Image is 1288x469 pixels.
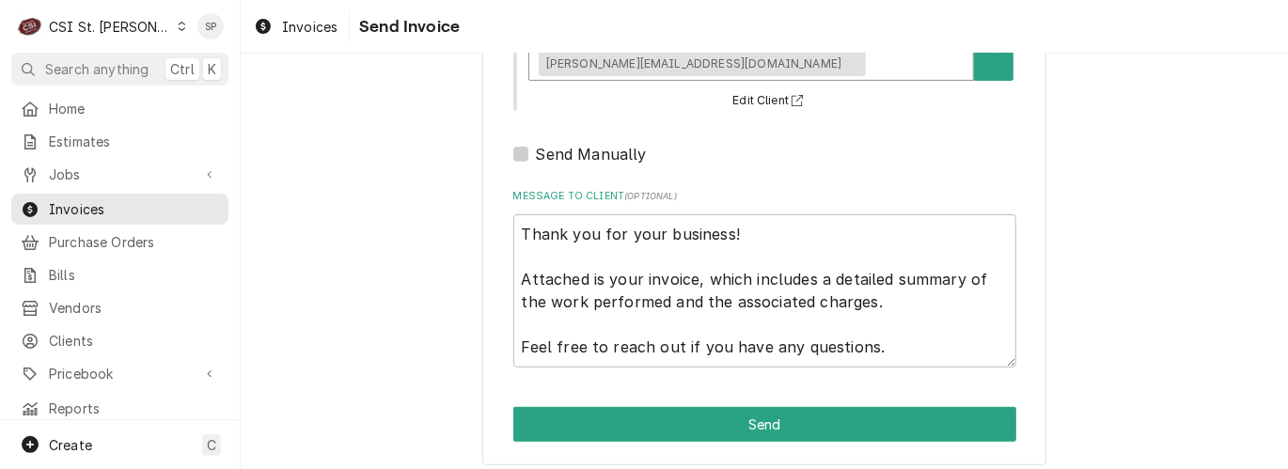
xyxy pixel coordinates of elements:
span: Home [49,99,219,118]
span: Invoices [282,17,338,37]
a: Home [11,93,228,124]
span: [PERSON_NAME][EMAIL_ADDRESS][DOMAIN_NAME] [546,56,842,70]
button: Edit Client [730,89,811,113]
label: Send Manually [536,143,647,165]
a: Invoices [11,194,228,225]
a: Clients [11,325,228,356]
div: CSI St. [PERSON_NAME] [49,17,171,37]
span: Reports [49,399,219,418]
a: Go to Jobs [11,159,228,190]
span: Send Invoice [353,14,460,39]
span: Bills [49,265,219,285]
span: Purchase Orders [49,232,219,252]
span: Jobs [49,164,191,184]
span: Ctrl [170,59,195,79]
label: Message to Client [513,189,1016,204]
a: Purchase Orders [11,227,228,258]
div: Message to Client [513,189,1016,367]
button: Search anythingCtrlK [11,53,228,86]
div: Button Group Row [513,407,1016,442]
span: K [208,59,216,79]
button: Send [513,407,1016,442]
em: Client Contact [546,40,624,55]
div: CSI St. Louis's Avatar [17,13,43,39]
a: Estimates [11,126,228,157]
a: Invoices [246,11,345,42]
a: Bills [11,259,228,290]
div: Shelley Politte's Avatar [197,13,224,39]
span: Estimates [49,132,219,151]
div: Button Group [513,407,1016,442]
span: Clients [49,331,219,351]
span: Pricebook [49,364,191,383]
a: Go to Pricebook [11,358,228,389]
span: C [207,435,216,455]
a: Vendors [11,292,228,323]
span: Search anything [45,59,149,79]
span: ( optional ) [624,191,677,201]
span: Invoices [49,199,219,219]
div: SP [197,13,224,39]
span: Create [49,437,92,453]
a: Reports [11,393,228,424]
div: C [17,13,43,39]
textarea: Thank you for your business! Attached is your invoice, which includes a detailed summary of the w... [513,214,1016,367]
span: Vendors [49,298,219,318]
